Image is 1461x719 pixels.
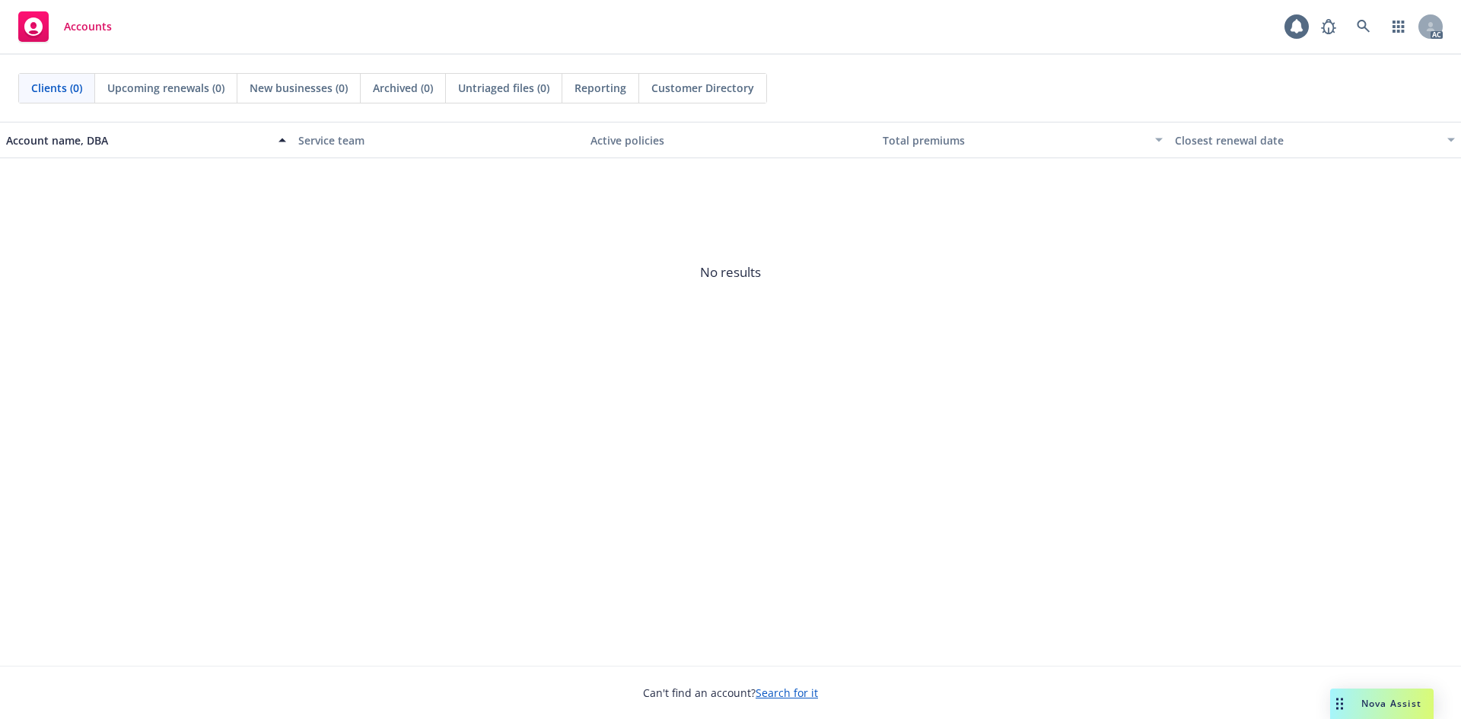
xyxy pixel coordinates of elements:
[877,122,1169,158] button: Total premiums
[1330,689,1349,719] div: Drag to move
[292,122,584,158] button: Service team
[373,80,433,96] span: Archived (0)
[1361,697,1421,710] span: Nova Assist
[575,80,626,96] span: Reporting
[590,132,871,148] div: Active policies
[12,5,118,48] a: Accounts
[1313,11,1344,42] a: Report a Bug
[1169,122,1461,158] button: Closest renewal date
[250,80,348,96] span: New businesses (0)
[1383,11,1414,42] a: Switch app
[1330,689,1434,719] button: Nova Assist
[6,132,269,148] div: Account name, DBA
[1348,11,1379,42] a: Search
[107,80,224,96] span: Upcoming renewals (0)
[31,80,82,96] span: Clients (0)
[584,122,877,158] button: Active policies
[643,685,818,701] span: Can't find an account?
[64,21,112,33] span: Accounts
[756,686,818,700] a: Search for it
[298,132,578,148] div: Service team
[651,80,754,96] span: Customer Directory
[458,80,549,96] span: Untriaged files (0)
[883,132,1146,148] div: Total premiums
[1175,132,1438,148] div: Closest renewal date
